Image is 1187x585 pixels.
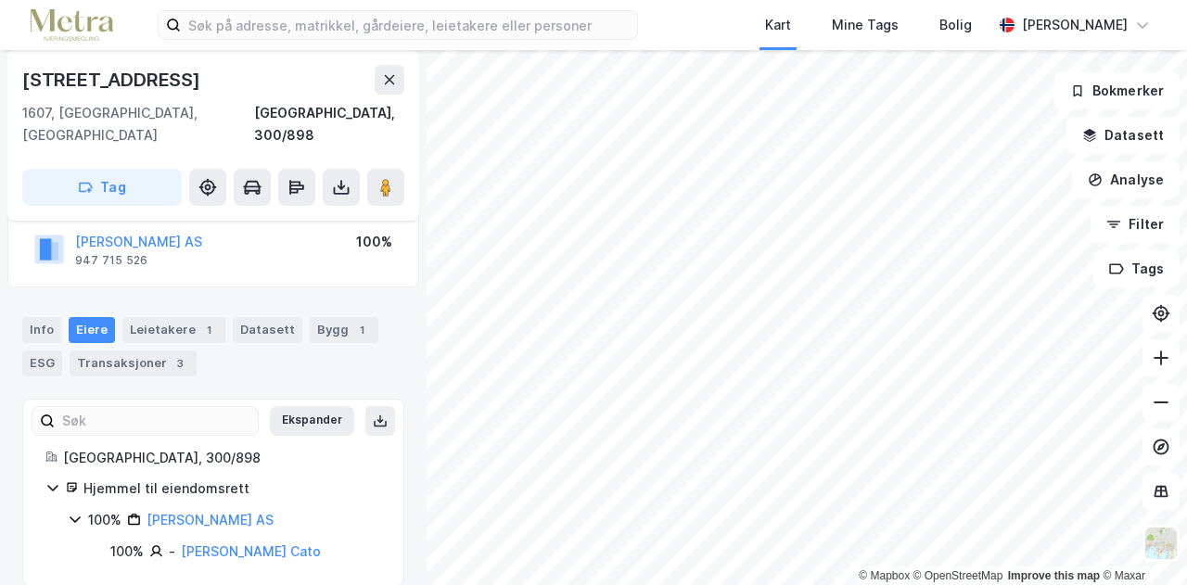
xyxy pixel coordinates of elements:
div: ESG [22,350,62,376]
button: Tag [22,169,182,206]
div: Kart [765,14,791,36]
button: Ekspander [270,406,354,436]
a: OpenStreetMap [913,569,1003,582]
button: Tags [1093,250,1180,287]
div: [STREET_ADDRESS] [22,65,204,95]
div: 100% [356,231,392,253]
div: Leietakere [122,317,225,343]
a: [PERSON_NAME] AS [147,512,274,528]
div: [PERSON_NAME] [1022,14,1128,36]
button: Datasett [1066,117,1180,154]
div: Eiere [69,317,115,343]
div: Kontrollprogram for chat [1094,496,1187,585]
div: 100% [110,540,144,563]
button: Filter [1091,206,1180,243]
img: metra-logo.256734c3b2bbffee19d4.png [30,9,113,42]
input: Søk [55,407,258,435]
div: 947 715 526 [75,253,147,268]
div: Info [22,317,61,343]
div: 3 [171,354,189,373]
div: [GEOGRAPHIC_DATA], 300/898 [63,447,381,469]
a: Improve this map [1008,569,1100,582]
a: Mapbox [859,569,910,582]
div: 100% [88,509,121,531]
iframe: Chat Widget [1094,496,1187,585]
div: Bolig [939,14,972,36]
button: Bokmerker [1054,72,1180,109]
button: Analyse [1072,161,1180,198]
div: 1 [352,321,371,339]
div: Transaksjoner [70,350,197,376]
div: Hjemmel til eiendomsrett [83,477,381,500]
div: Bygg [310,317,378,343]
input: Søk på adresse, matrikkel, gårdeiere, leietakere eller personer [181,11,637,39]
div: 1 [199,321,218,339]
div: - [169,540,175,563]
div: Datasett [233,317,302,343]
div: [GEOGRAPHIC_DATA], 300/898 [254,102,404,146]
div: 1607, [GEOGRAPHIC_DATA], [GEOGRAPHIC_DATA] [22,102,254,146]
div: Mine Tags [832,14,899,36]
a: [PERSON_NAME] Cato [181,543,321,559]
